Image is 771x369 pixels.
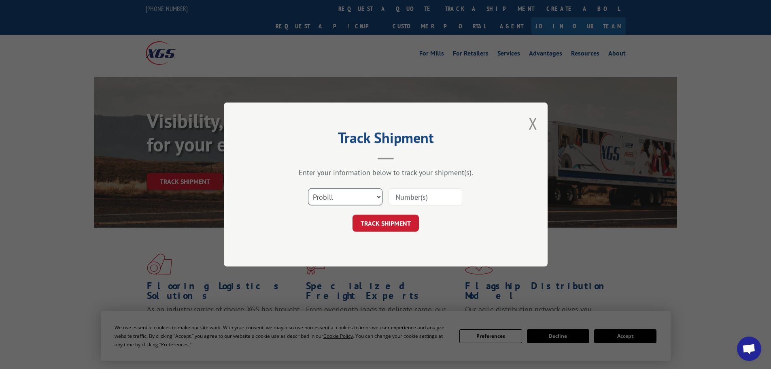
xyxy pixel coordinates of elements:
[264,132,507,147] h2: Track Shipment
[529,113,537,134] button: Close modal
[353,215,419,232] button: TRACK SHIPMENT
[737,337,761,361] div: Open chat
[264,168,507,177] div: Enter your information below to track your shipment(s).
[389,188,463,205] input: Number(s)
